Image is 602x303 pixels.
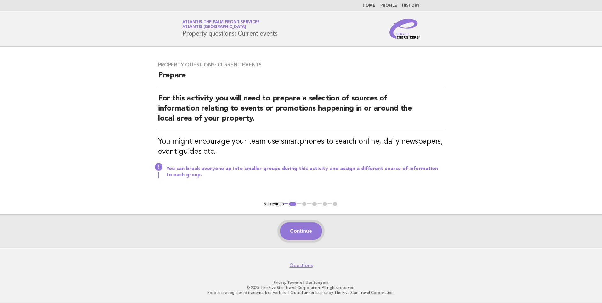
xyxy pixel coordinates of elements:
h2: Prepare [158,71,444,86]
h3: You might encourage your team use smartphones to search online, daily newspapers, event guides etc. [158,137,444,157]
span: Atlantis [GEOGRAPHIC_DATA] [182,25,246,29]
a: Profile [380,4,397,8]
a: Terms of Use [287,280,312,285]
a: Atlantis The Palm Front ServicesAtlantis [GEOGRAPHIC_DATA] [182,20,260,29]
button: 1 [288,201,297,207]
a: Privacy [274,280,286,285]
button: < Previous [264,202,284,206]
h2: For this activity you will need to prepare a selection of sources of information relating to even... [158,94,444,129]
h3: Property questions: Current events [158,62,444,68]
button: Continue [280,222,322,240]
p: · · [108,280,494,285]
img: Service Energizers [389,19,420,39]
a: History [402,4,420,8]
a: Questions [289,262,313,269]
a: Support [313,280,329,285]
h1: Property questions: Current events [182,20,278,37]
p: © 2025 The Five Star Travel Corporation. All rights reserved. [108,285,494,290]
p: You can break everyone up into smaller groups during this activity and assign a different source ... [166,166,444,178]
p: Forbes is a registered trademark of Forbes LLC used under license by The Five Star Travel Corpora... [108,290,494,295]
a: Home [363,4,375,8]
